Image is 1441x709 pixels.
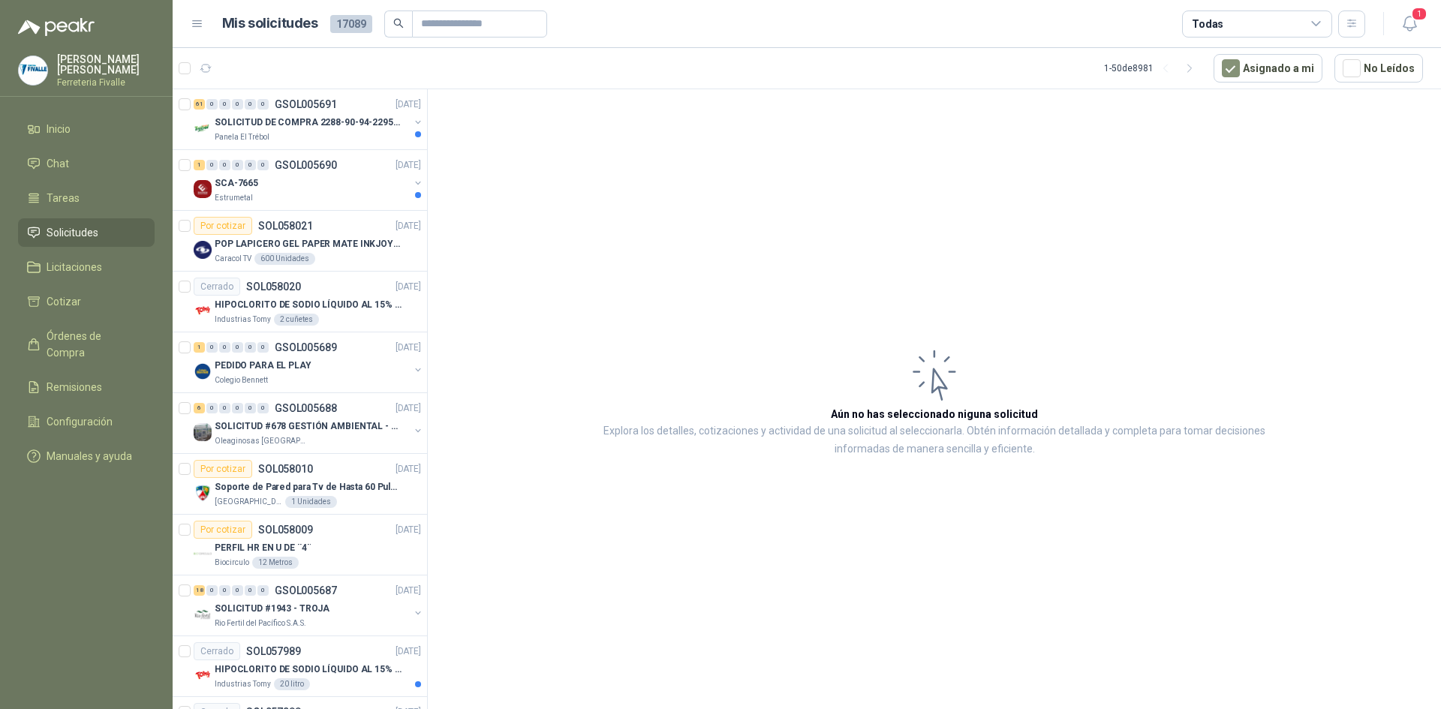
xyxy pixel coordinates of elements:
[393,18,404,29] span: search
[47,413,113,430] span: Configuración
[257,585,269,596] div: 0
[194,95,424,143] a: 61 0 0 0 0 0 GSOL005691[DATE] Company LogoSOLICITUD DE COMPRA 2288-90-94-2295-96-2301-02-04Panela...
[396,584,421,598] p: [DATE]
[222,13,318,35] h1: Mis solicitudes
[258,221,313,231] p: SOL058021
[1334,54,1423,83] button: No Leídos
[275,99,337,110] p: GSOL005691
[215,298,402,312] p: HIPOCLORITO DE SODIO LÍQUIDO AL 15% CONT NETO 20L
[47,328,140,361] span: Órdenes de Compra
[194,302,212,320] img: Company Logo
[18,18,95,36] img: Logo peakr
[57,78,155,87] p: Ferreteria Fivalle
[194,156,424,204] a: 1 0 0 0 0 0 GSOL005690[DATE] Company LogoSCA-7665Estrumetal
[206,99,218,110] div: 0
[215,237,402,251] p: POP LAPICERO GEL PAPER MATE INKJOY 0.7 (Revisar el adjunto)
[245,160,256,170] div: 0
[831,406,1038,422] h3: Aún no has seleccionado niguna solicitud
[47,293,81,310] span: Cotizar
[257,160,269,170] div: 0
[274,678,310,690] div: 20 litro
[18,442,155,470] a: Manuales y ayuda
[275,342,337,353] p: GSOL005689
[232,99,243,110] div: 0
[215,435,309,447] p: Oleaginosas [GEOGRAPHIC_DATA][PERSON_NAME]
[57,54,155,75] p: [PERSON_NAME] [PERSON_NAME]
[173,636,427,697] a: CerradoSOL057989[DATE] Company LogoHIPOCLORITO DE SODIO LÍQUIDO AL 15% CONT NETO 20LIndustrias To...
[47,448,132,464] span: Manuales y ayuda
[194,160,205,170] div: 1
[173,515,427,575] a: Por cotizarSOL058009[DATE] Company LogoPERFIL HR EN U DE ¨4¨Biocirculo12 Metros
[194,605,212,623] img: Company Logo
[1411,7,1427,21] span: 1
[47,121,71,137] span: Inicio
[245,585,256,596] div: 0
[275,160,337,170] p: GSOL005690
[18,253,155,281] a: Licitaciones
[18,407,155,436] a: Configuración
[194,99,205,110] div: 61
[396,462,421,476] p: [DATE]
[257,99,269,110] div: 0
[245,342,256,353] div: 0
[215,192,253,204] p: Estrumetal
[47,224,98,241] span: Solicitudes
[18,218,155,247] a: Solicitudes
[232,585,243,596] div: 0
[396,219,421,233] p: [DATE]
[257,342,269,353] div: 0
[396,401,421,416] p: [DATE]
[194,241,212,259] img: Company Logo
[285,496,337,508] div: 1 Unidades
[215,419,402,434] p: SOLICITUD #678 GESTIÓN AMBIENTAL - TUMACO
[18,115,155,143] a: Inicio
[1396,11,1423,38] button: 1
[215,253,251,265] p: Caracol TV
[330,15,372,33] span: 17089
[206,342,218,353] div: 0
[1214,54,1322,83] button: Asignado a mi
[206,403,218,413] div: 0
[215,617,306,629] p: Rio Fertil del Pacífico S.A.S.
[257,403,269,413] div: 0
[578,422,1291,458] p: Explora los detalles, cotizaciones y actividad de una solicitud al seleccionarla. Obtén informaci...
[215,374,268,386] p: Colegio Bennett
[19,56,47,85] img: Company Logo
[219,99,230,110] div: 0
[219,585,230,596] div: 0
[215,314,271,326] p: Industrias Tomy
[219,403,230,413] div: 0
[219,160,230,170] div: 0
[396,523,421,537] p: [DATE]
[47,259,102,275] span: Licitaciones
[194,642,240,660] div: Cerrado
[194,545,212,563] img: Company Logo
[194,423,212,441] img: Company Logo
[245,99,256,110] div: 0
[173,454,427,515] a: Por cotizarSOL058010[DATE] Company LogoSoporte de Pared para Tv de Hasta 60 Pulgadas con Brazo Ar...
[215,678,271,690] p: Industrias Tomy
[254,253,315,265] div: 600 Unidades
[215,116,402,130] p: SOLICITUD DE COMPRA 2288-90-94-2295-96-2301-02-04
[246,281,301,292] p: SOL058020
[215,541,311,555] p: PERFIL HR EN U DE ¨4¨
[194,278,240,296] div: Cerrado
[274,314,319,326] div: 2 cuñetes
[18,287,155,316] a: Cotizar
[215,662,402,677] p: HIPOCLORITO DE SODIO LÍQUIDO AL 15% CONT NETO 20L
[194,362,212,380] img: Company Logo
[215,131,269,143] p: Panela El Trébol
[275,403,337,413] p: GSOL005688
[194,399,424,447] a: 6 0 0 0 0 0 GSOL005688[DATE] Company LogoSOLICITUD #678 GESTIÓN AMBIENTAL - TUMACOOleaginosas [GE...
[232,160,243,170] div: 0
[47,379,102,395] span: Remisiones
[215,176,258,191] p: SCA-7665
[194,585,205,596] div: 18
[194,521,252,539] div: Por cotizar
[18,149,155,178] a: Chat
[194,342,205,353] div: 1
[206,160,218,170] div: 0
[18,184,155,212] a: Tareas
[215,496,282,508] p: [GEOGRAPHIC_DATA][PERSON_NAME]
[18,373,155,401] a: Remisiones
